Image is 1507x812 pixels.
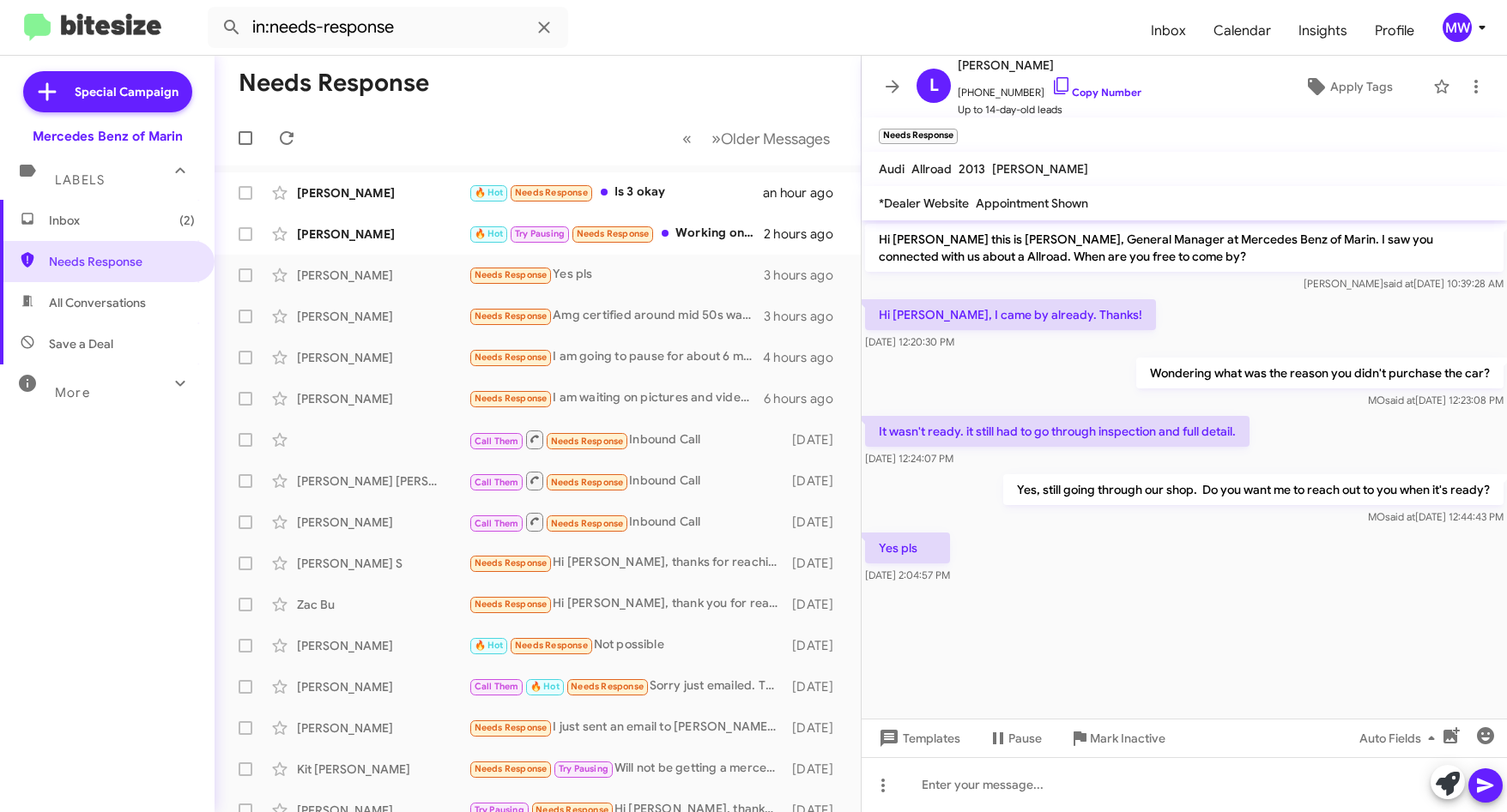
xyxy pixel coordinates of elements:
[469,347,763,367] div: I am going to pause for about 6 months but thank you.
[297,184,469,201] div: [PERSON_NAME]
[475,763,548,774] span: Needs Response
[788,472,847,490] div: [DATE]
[673,121,840,156] nav: Page navigation example
[958,101,1141,118] span: Up to 14-day-old leads
[1090,723,1165,754] span: Mark Inactive
[469,718,788,737] div: I just sent an email to [PERSON_NAME] about some searches I've run on the MB USA website re inven...
[297,267,469,284] div: [PERSON_NAME]
[911,161,952,177] span: Allroad
[297,472,469,490] div: [PERSON_NAME] [PERSON_NAME]
[763,349,847,366] div: 4 hours ago
[515,187,588,198] span: Needs Response
[1003,474,1504,505] p: Yes, still going through our shop. Do you want me to reach out to you when it's ready?
[672,121,702,156] button: Previous
[49,335,113,352] span: Save a Deal
[577,228,650,239] span: Needs Response
[879,161,905,177] span: Audi
[475,640,504,651] span: 🔥 Hot
[469,429,788,450] div: Inbound Call
[1137,6,1200,56] a: Inbox
[1200,6,1285,56] a: Calendar
[297,226,469,243] div: [PERSON_NAME]
[1359,723,1442,754] span: Auto Fields
[1368,394,1504,406] span: MO [DATE] 12:23:08 PM
[551,436,624,447] span: Needs Response
[1385,510,1415,523] span: said at
[559,763,608,774] span: Try Pausing
[1136,358,1504,388] p: Wondering what was the reason you didn't purchase the car?
[475,681,519,692] span: Call Them
[475,436,519,447] span: Call Them
[711,128,721,149] span: »
[862,723,974,754] button: Templates
[764,390,847,407] div: 6 hours ago
[764,308,847,325] div: 3 hours ago
[297,678,469,695] div: [PERSON_NAME]
[788,596,847,613] div: [DATE]
[992,161,1088,177] span: [PERSON_NAME]
[788,514,847,531] div: [DATE]
[208,7,568,48] input: Search
[764,267,847,284] div: 3 hours ago
[475,352,548,363] span: Needs Response
[469,265,764,285] div: Yes pls
[475,393,548,404] span: Needs Response
[788,431,847,448] div: [DATE]
[469,306,764,326] div: Amg certified around mid 50s was my sweet spot...that was a really good deal u had on that other one
[469,594,788,614] div: Hi [PERSON_NAME], thank you for reaching out. I have decided to wait the year end to buy the car.
[682,128,692,149] span: «
[55,172,105,188] span: Labels
[75,83,179,100] span: Special Campaign
[297,637,469,654] div: [PERSON_NAME]
[469,183,763,202] div: Is 3 okay
[958,75,1141,101] span: [PHONE_NUMBER]
[1285,6,1361,56] a: Insights
[1008,723,1042,754] span: Pause
[788,555,847,572] div: [DATE]
[1383,277,1413,290] span: said at
[788,678,847,695] div: [DATE]
[469,388,764,408] div: I am waiting on pictures and videos of the vehicle 🚗.
[55,385,90,400] span: More
[475,228,504,239] span: 🔥 Hot
[297,308,469,325] div: [PERSON_NAME]
[49,294,146,311] span: All Conversations
[49,253,195,270] span: Needs Response
[469,511,788,532] div: Inbound Call
[571,681,644,692] span: Needs Response
[1443,13,1472,42] div: MW
[469,677,788,696] div: Sorry just emailed. Thought text was sufficient
[179,212,195,229] span: (2)
[297,555,469,572] div: [PERSON_NAME] S
[875,723,960,754] span: Templates
[475,518,519,529] span: Call Them
[551,477,624,488] span: Needs Response
[297,761,469,778] div: Kit [PERSON_NAME]
[865,224,1504,272] p: Hi [PERSON_NAME] this is [PERSON_NAME], General Manager at Mercedes Benz of Marin. I saw you conn...
[788,719,847,737] div: [DATE]
[879,129,958,144] small: Needs Response
[469,470,788,491] div: Inbound Call
[475,722,548,733] span: Needs Response
[788,761,847,778] div: [DATE]
[865,568,950,581] span: [DATE] 2:04:57 PM
[23,71,192,112] a: Special Campaign
[530,681,560,692] span: 🔥 Hot
[865,335,954,348] span: [DATE] 12:20:30 PM
[865,452,953,465] span: [DATE] 12:24:07 PM
[865,532,950,563] p: Yes pls
[1051,86,1141,99] a: Copy Number
[475,557,548,568] span: Needs Response
[1428,13,1488,42] button: MW
[865,299,1156,330] p: Hi [PERSON_NAME], I came by already. Thanks!
[297,719,469,737] div: [PERSON_NAME]
[763,184,847,201] div: an hour ago
[788,637,847,654] div: [DATE]
[959,161,985,177] span: 2013
[475,310,548,322] span: Needs Response
[879,195,969,211] span: *Dealer Website
[1361,6,1428,56] span: Profile
[1385,394,1415,406] span: said at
